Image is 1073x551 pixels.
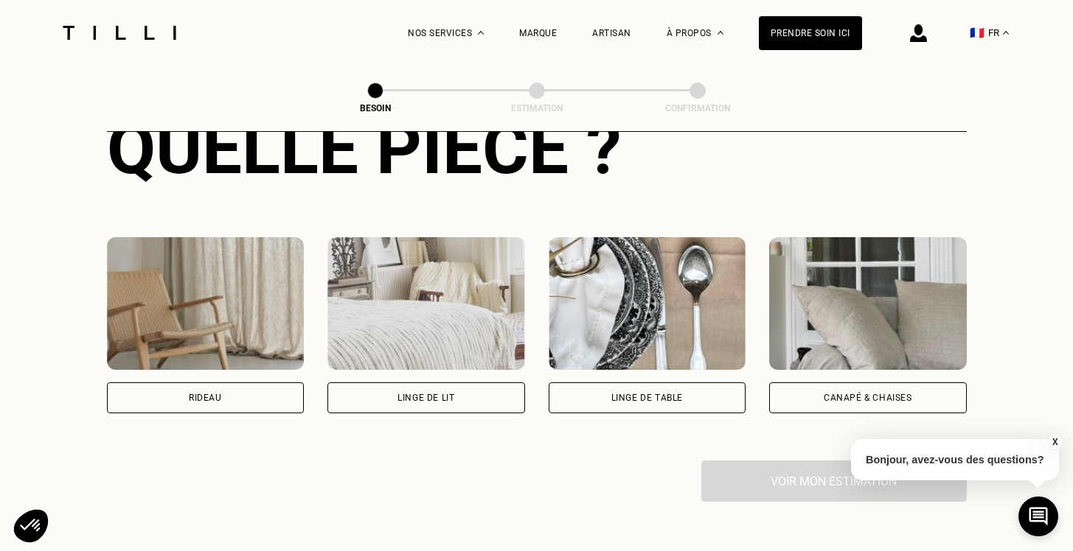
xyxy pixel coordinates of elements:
a: Artisan [592,28,631,38]
img: icône connexion [910,24,927,42]
div: Linge de lit [397,393,454,402]
span: 🇫🇷 [970,26,985,40]
div: Canapé & chaises [824,393,912,402]
img: Tilli retouche votre Canapé & chaises [769,237,967,370]
div: Linge de table [611,393,683,402]
a: Prendre soin ici [759,16,862,50]
button: X [1047,434,1062,450]
div: Confirmation [624,103,771,113]
img: Tilli retouche votre Rideau [107,237,305,370]
img: Menu déroulant [478,31,484,35]
div: Estimation [463,103,611,113]
img: menu déroulant [1003,31,1009,35]
div: Quelle pièce ? [107,108,967,190]
img: Tilli retouche votre Linge de lit [327,237,525,370]
a: Marque [519,28,557,38]
img: Logo du service de couturière Tilli [58,26,181,40]
div: Rideau [189,393,222,402]
div: Besoin [302,103,449,113]
img: Tilli retouche votre Linge de table [549,237,746,370]
p: Bonjour, avez-vous des questions? [851,439,1059,480]
img: Menu déroulant à propos [718,31,723,35]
